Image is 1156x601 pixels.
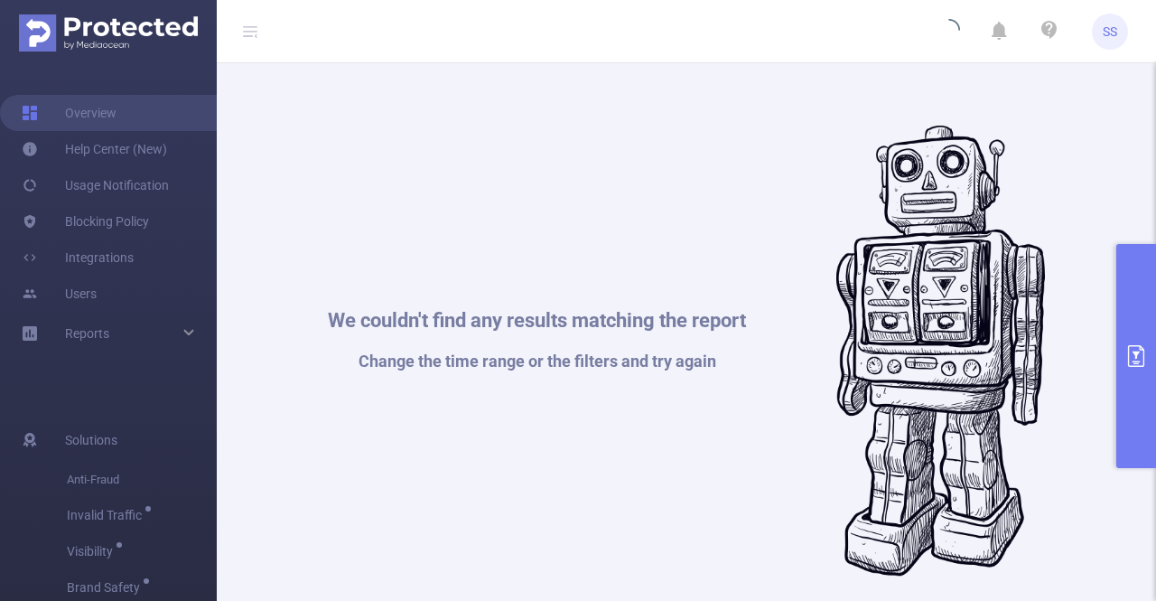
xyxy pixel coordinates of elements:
span: Anti-Fraud [67,462,217,498]
span: SS [1103,14,1117,50]
img: Protected Media [19,14,198,52]
a: Overview [22,95,117,131]
h1: Change the time range or the filters and try again [328,353,746,370]
a: Blocking Policy [22,203,149,239]
i: icon: loading [938,19,960,44]
span: Brand Safety [67,581,146,594]
span: Solutions [65,422,117,458]
a: Reports [65,315,109,352]
span: Reports [65,326,109,341]
span: Visibility [67,545,119,558]
img: # [836,126,1045,578]
a: Integrations [22,239,134,276]
a: Usage Notification [22,167,169,203]
h1: We couldn't find any results matching the report [328,311,746,331]
a: Help Center (New) [22,131,167,167]
span: Invalid Traffic [67,509,148,521]
a: Users [22,276,97,312]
